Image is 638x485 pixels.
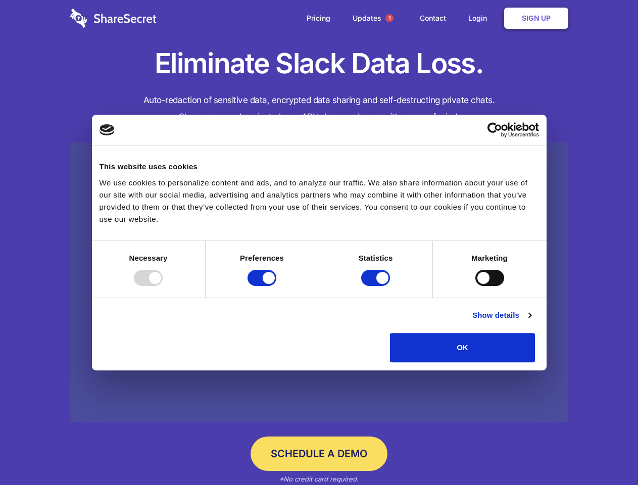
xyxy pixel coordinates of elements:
a: Login [458,3,502,34]
a: Sign Up [504,8,568,29]
img: logo [100,124,115,135]
strong: Statistics [359,254,393,262]
a: Show details [472,309,531,321]
strong: Marketing [471,254,508,262]
h4: Auto-redaction of sensitive data, encrypted data sharing and self-destructing private chats. Shar... [70,92,568,125]
a: Contact [410,3,456,34]
a: Usercentrics Cookiebot - opens in a new window [451,122,539,137]
h1: Eliminate Slack Data Loss. [70,45,568,82]
strong: Necessary [129,254,168,262]
a: Pricing [297,3,340,34]
div: This website uses cookies [100,161,539,173]
button: OK [390,333,535,362]
strong: Preferences [240,254,284,262]
em: *No credit card required. [279,475,359,483]
div: We use cookies to personalize content and ads, and to analyze our traffic. We also share informat... [100,177,539,225]
img: logo-wordmark-white-trans-d4663122ce5f474addd5e946df7df03e33cb6a1c49d2221995e7729f52c070b2.svg [70,9,157,28]
a: Schedule a Demo [251,437,387,471]
span: 1 [385,14,394,22]
a: Wistia video thumbnail [70,142,568,423]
